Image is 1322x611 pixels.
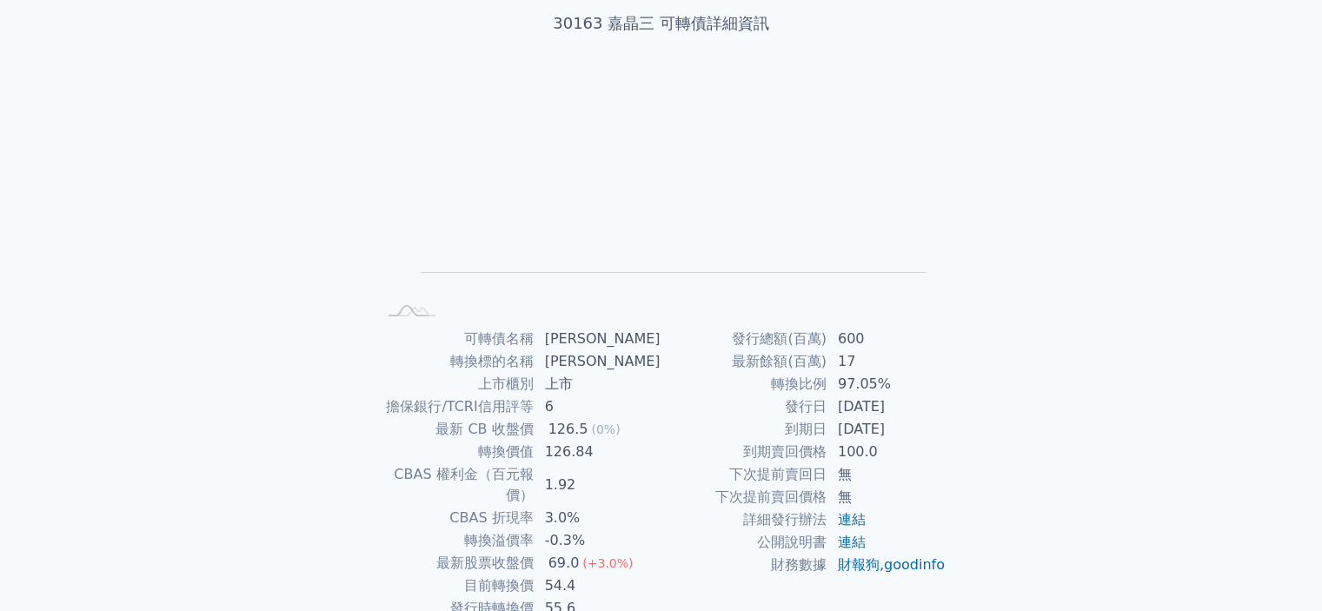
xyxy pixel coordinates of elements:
[376,574,535,597] td: 目前轉換價
[355,11,967,36] h1: 30163 嘉晶三 可轉債詳細資訊
[661,531,827,554] td: 公開說明書
[545,419,592,440] div: 126.5
[376,463,535,507] td: CBAS 權利金（百元報價）
[376,507,535,529] td: CBAS 折現率
[661,395,827,418] td: 發行日
[661,554,827,576] td: 財務數據
[535,441,661,463] td: 126.84
[661,418,827,441] td: 到期日
[535,463,661,507] td: 1.92
[661,486,827,508] td: 下次提前賣回價格
[661,463,827,486] td: 下次提前賣回日
[827,328,947,350] td: 600
[827,441,947,463] td: 100.0
[827,554,947,576] td: ,
[376,350,535,373] td: 轉換標的名稱
[884,556,945,573] a: goodinfo
[535,373,661,395] td: 上市
[535,350,661,373] td: [PERSON_NAME]
[376,373,535,395] td: 上市櫃別
[591,422,620,436] span: (0%)
[827,463,947,486] td: 無
[535,328,661,350] td: [PERSON_NAME]
[661,441,827,463] td: 到期賣回價格
[661,350,827,373] td: 最新餘額(百萬)
[582,556,633,570] span: (+3.0%)
[376,529,535,552] td: 轉換溢價率
[545,553,583,574] div: 69.0
[827,350,947,373] td: 17
[661,373,827,395] td: 轉換比例
[661,328,827,350] td: 發行總額(百萬)
[535,507,661,529] td: 3.0%
[405,90,927,298] g: Chart
[376,328,535,350] td: 可轉債名稱
[376,395,535,418] td: 擔保銀行/TCRI信用評等
[827,395,947,418] td: [DATE]
[535,529,661,552] td: -0.3%
[535,395,661,418] td: 6
[838,556,880,573] a: 財報狗
[827,418,947,441] td: [DATE]
[535,574,661,597] td: 54.4
[838,534,866,550] a: 連結
[376,418,535,441] td: 最新 CB 收盤價
[376,552,535,574] td: 最新股票收盤價
[827,373,947,395] td: 97.05%
[827,486,947,508] td: 無
[376,441,535,463] td: 轉換價值
[838,511,866,528] a: 連結
[661,508,827,531] td: 詳細發行辦法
